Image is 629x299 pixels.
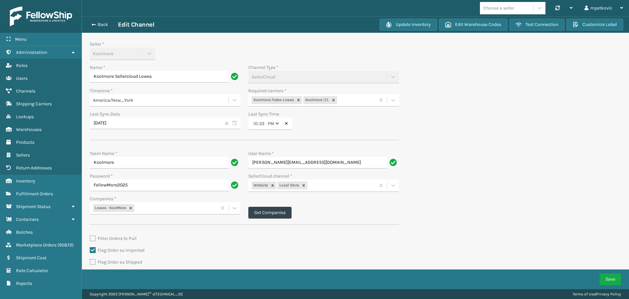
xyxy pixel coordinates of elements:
[93,204,127,212] div: Lowes - KoolMore
[16,229,33,235] span: Batches
[252,182,269,189] div: Website
[15,36,27,42] span: Menu
[16,178,35,184] span: Inventory
[248,207,292,219] button: Get Companies
[252,96,295,104] div: Koolmore Fedex Lowes
[16,127,42,132] span: Warehouses
[90,64,105,71] label: Name
[16,50,47,55] span: Administration
[248,64,278,71] label: Channel Type
[57,242,74,248] span: ( 95872 )
[16,281,32,286] span: Reports
[16,204,50,209] span: Shipment Status
[10,7,72,26] img: logo
[303,96,330,104] div: Koolmore LTL
[439,19,507,31] button: Edit Warehouse Codes
[16,152,30,158] span: Sellers
[16,75,28,81] span: Users
[600,273,621,285] button: Save
[16,255,47,261] span: Shipment Cost
[253,117,258,129] input: --
[596,292,621,296] a: Privacy Policy
[573,292,595,296] a: Terms of Use
[16,165,52,171] span: Return Addresses
[16,88,35,94] span: Channels
[16,191,53,197] span: Fulfillment Orders
[258,120,259,127] span: :
[90,173,113,180] label: Password
[16,242,56,248] span: Marketplace Orders
[509,19,564,31] button: Test Connection
[380,19,437,31] button: Update Inventory
[90,236,137,241] label: Filter Orders to Pull
[16,63,28,68] span: Roles
[248,150,274,157] label: User Name
[16,101,52,107] span: Shipping Carriers
[90,150,117,157] label: Team Name
[93,97,229,104] div: America/New_York
[90,41,104,48] label: Seller
[88,22,118,28] button: Back
[90,117,240,129] input: MM/DD/YYYY
[16,114,34,119] span: Lookups
[248,173,292,180] label: SellerCloud channel
[259,117,265,129] input: --
[90,289,182,299] p: Copyright 2023 [PERSON_NAME]™ v [TECHNICAL_ID]
[90,247,144,253] label: Flag Order as Imported
[248,87,286,94] label: Required carriers
[248,111,279,117] label: Last Sync Time
[118,21,154,29] h3: Edit Channel
[90,259,142,265] label: Flag Order as Shipped
[483,5,514,11] div: Choose a seller
[90,87,113,94] label: Timezone
[573,289,621,299] div: |
[277,182,300,189] div: Local Store
[90,111,120,117] label: Last Sync Date
[16,217,39,222] span: Containers
[16,139,34,145] span: Products
[16,268,48,273] span: Rate Calculator
[566,19,623,31] button: Customize Label
[90,195,116,202] label: Companies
